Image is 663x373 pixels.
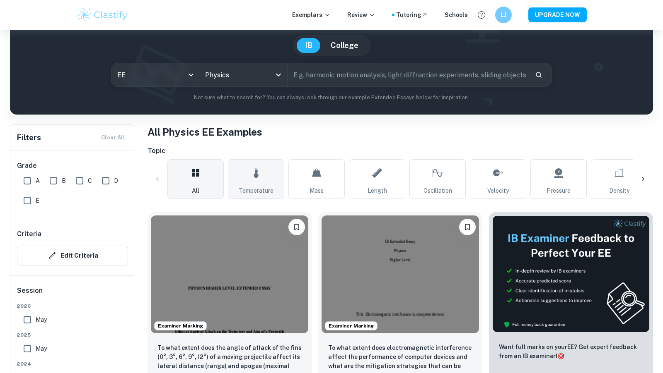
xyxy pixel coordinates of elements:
[396,10,428,19] a: Tutoring
[17,360,128,368] span: 2024
[88,176,92,185] span: C
[151,215,308,333] img: Physics EE example thumbnail: To what extent does the angle of attack
[36,176,40,185] span: A
[325,322,377,330] span: Examiner Marking
[292,10,331,19] p: Exemplars
[155,322,206,330] span: Examiner Marking
[36,315,47,324] span: May
[322,215,479,333] img: Physics EE example thumbnail: To what extent does electromagnetic inte
[17,286,128,302] h6: Session
[17,229,41,239] h6: Criteria
[288,219,305,235] button: Bookmark
[17,331,128,339] span: 2025
[62,176,66,185] span: B
[17,93,646,102] p: Not sure what to search for? You can always look through our example Extended Essays below for in...
[297,38,321,53] button: IB
[36,196,39,205] span: E
[192,186,199,195] span: All
[368,186,387,195] span: Length
[328,343,472,371] p: To what extent does electromagnetic interference affect the performance of computer devices and w...
[499,342,643,361] p: Want full marks on your EE ? Get expert feedback from an IB examiner!
[459,219,476,235] button: Bookmark
[532,68,546,82] button: Search
[322,38,367,53] button: College
[445,10,468,19] a: Schools
[499,10,508,19] h6: LJ
[76,7,129,23] img: Clastify logo
[273,69,284,81] button: Open
[347,10,375,19] p: Review
[547,186,571,195] span: Pressure
[148,146,653,156] h6: Topic
[487,186,509,195] span: Velocity
[528,7,587,22] button: UPGRADE NOW
[17,246,128,265] button: Edit Criteria
[239,186,273,195] span: Temperature
[495,7,512,23] button: LJ
[17,132,41,143] h6: Filters
[310,186,324,195] span: Mass
[114,176,118,185] span: D
[157,343,302,371] p: To what extent does the angle of attack of the fins (0°, 3°, 6°, 9°, 12°) of a moving projectile ...
[288,63,528,86] input: E.g. harmonic motion analysis, light diffraction experiments, sliding objects down a ramp...
[492,215,650,332] img: Thumbnail
[557,353,564,359] span: 🎯
[148,124,653,139] h1: All Physics EE Examples
[36,344,47,353] span: May
[111,63,199,86] div: EE
[609,186,629,195] span: Density
[423,186,452,195] span: Oscillation
[474,8,489,22] button: Help and Feedback
[17,302,128,310] span: 2026
[17,161,128,171] h6: Grade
